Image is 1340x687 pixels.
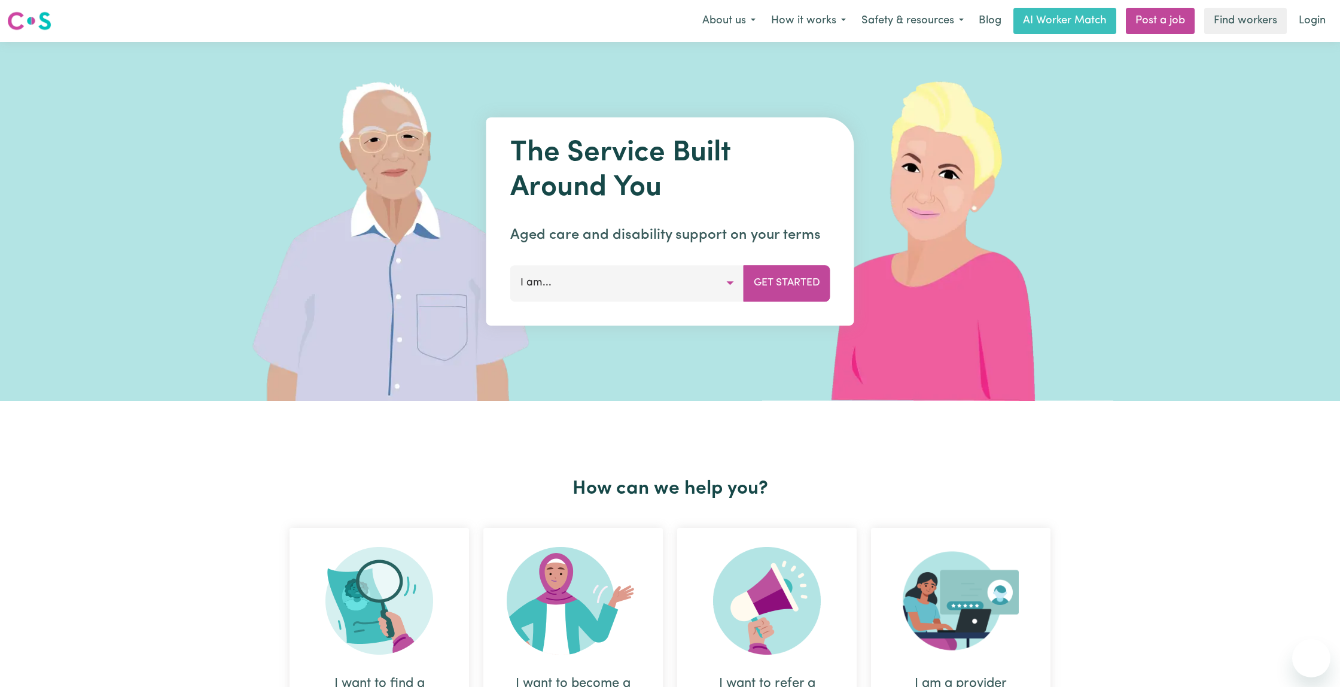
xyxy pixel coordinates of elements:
a: AI Worker Match [1013,8,1116,34]
button: How it works [763,8,854,34]
img: Provider [903,547,1019,655]
h2: How can we help you? [282,478,1058,500]
button: I am... [510,265,744,301]
a: Careseekers logo [7,7,51,35]
img: Refer [713,547,821,655]
button: Safety & resources [854,8,971,34]
a: Blog [971,8,1009,34]
p: Aged care and disability support on your terms [510,224,830,246]
a: Login [1292,8,1333,34]
h1: The Service Built Around You [510,136,830,205]
a: Post a job [1126,8,1195,34]
a: Find workers [1204,8,1287,34]
img: Search [325,547,433,655]
button: Get Started [744,265,830,301]
img: Become Worker [507,547,639,655]
img: Careseekers logo [7,10,51,32]
button: About us [695,8,763,34]
iframe: Button to launch messaging window [1292,639,1330,677]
